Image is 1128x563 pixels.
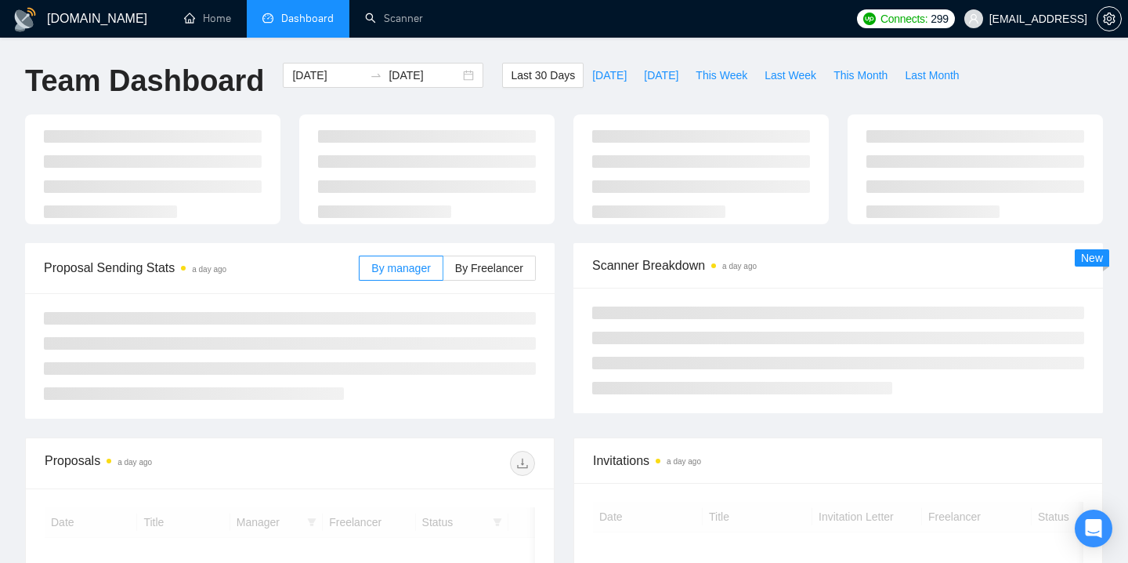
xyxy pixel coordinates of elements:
[833,67,888,84] span: This Month
[825,63,896,88] button: This Month
[371,262,430,274] span: By manager
[1097,13,1122,25] a: setting
[1081,252,1103,264] span: New
[592,256,1084,275] span: Scanner Breakdown
[667,457,701,466] time: a day ago
[281,12,334,25] span: Dashboard
[262,13,273,24] span: dashboard
[765,67,816,84] span: Last Week
[13,7,38,32] img: logo
[1097,13,1121,25] span: setting
[905,67,959,84] span: Last Month
[44,258,359,278] span: Proposal Sending Stats
[863,13,876,25] img: upwork-logo.png
[184,12,231,25] a: homeHome
[365,12,423,25] a: searchScanner
[635,63,687,88] button: [DATE]
[502,63,584,88] button: Last 30 Days
[455,262,523,274] span: By Freelancer
[25,63,264,100] h1: Team Dashboard
[756,63,825,88] button: Last Week
[896,63,967,88] button: Last Month
[1075,510,1112,547] div: Open Intercom Messenger
[1097,6,1122,31] button: setting
[370,69,382,82] span: swap-right
[687,63,756,88] button: This Week
[45,451,290,476] div: Proposals
[511,67,575,84] span: Last 30 Days
[696,67,747,84] span: This Week
[292,67,363,84] input: Start date
[370,69,382,82] span: to
[880,10,927,27] span: Connects:
[592,67,627,84] span: [DATE]
[644,67,678,84] span: [DATE]
[968,13,979,24] span: user
[584,63,635,88] button: [DATE]
[931,10,948,27] span: 299
[593,451,1083,470] span: Invitations
[117,458,152,467] time: a day ago
[722,262,757,271] time: a day ago
[192,265,226,274] time: a day ago
[389,67,460,84] input: End date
